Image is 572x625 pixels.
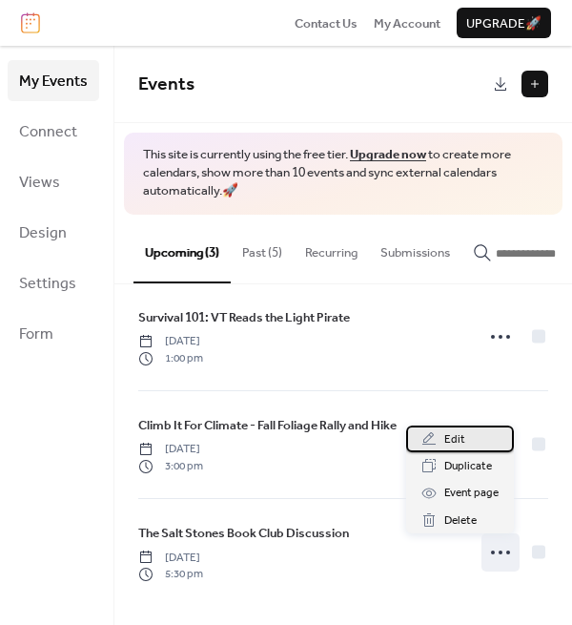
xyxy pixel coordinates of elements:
span: Upgrade 🚀 [466,14,541,33]
span: Event page [444,484,499,503]
span: This site is currently using the free tier. to create more calendars, show more than 10 events an... [143,146,543,200]
span: Contact Us [295,14,357,33]
span: Events [138,67,194,102]
button: Recurring [294,215,369,281]
span: Design [19,219,67,248]
a: Climb It For Climate - Fall Foliage Rally and Hike [138,415,397,436]
span: [DATE] [138,550,203,567]
a: Upgrade now [350,142,426,167]
a: Form [8,313,99,354]
span: Duplicate [444,457,492,476]
span: Settings [19,269,76,299]
a: Design [8,212,99,253]
a: My Account [374,13,440,32]
span: The Salt Stones Book Club Discussion [138,524,349,543]
span: 3:00 pm [138,458,203,475]
a: Connect [8,111,99,152]
span: Survival 101: VT Reads the Light Pirate [138,308,350,327]
span: Views [19,168,60,198]
a: Views [8,161,99,202]
span: My Account [374,14,440,33]
button: Upcoming (3) [133,215,231,283]
button: Upgrade🚀 [457,8,551,38]
button: Submissions [369,215,461,281]
span: Delete [444,511,477,531]
span: Connect [19,117,77,147]
span: [DATE] [138,333,203,350]
span: 1:00 pm [138,350,203,367]
a: My Events [8,60,99,101]
a: The Salt Stones Book Club Discussion [138,523,349,544]
span: Edit [444,430,465,449]
button: Past (5) [231,215,294,281]
span: [DATE] [138,441,203,458]
span: 5:30 pm [138,566,203,583]
a: Survival 101: VT Reads the Light Pirate [138,307,350,328]
img: logo [21,12,40,33]
span: Form [19,320,53,349]
a: Settings [8,262,99,303]
a: Contact Us [295,13,357,32]
span: My Events [19,67,88,96]
span: Climb It For Climate - Fall Foliage Rally and Hike [138,416,397,435]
